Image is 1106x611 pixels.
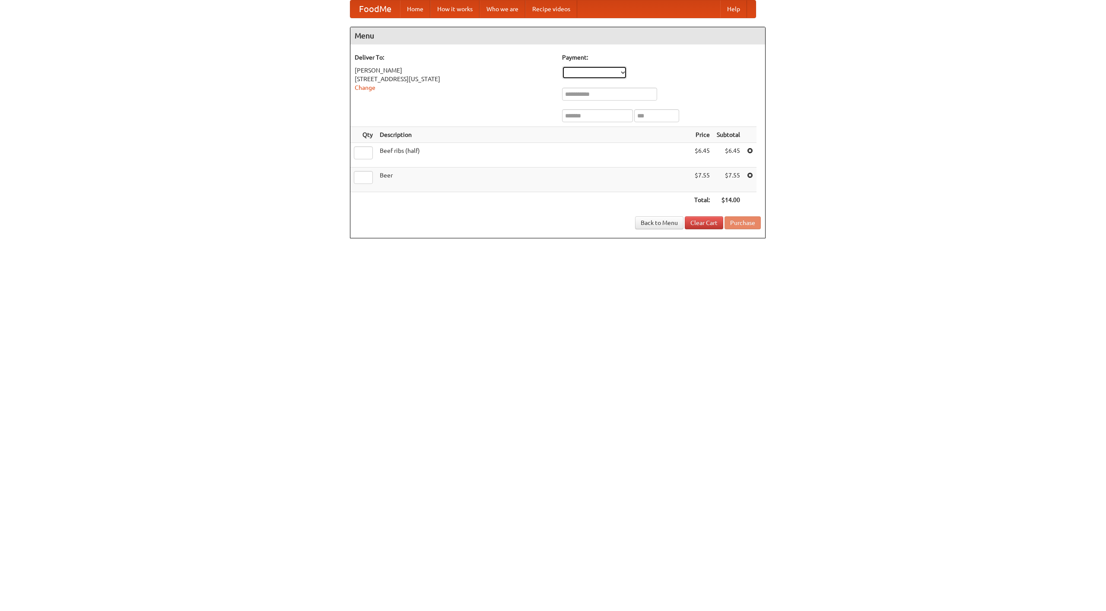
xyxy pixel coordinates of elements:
[376,127,691,143] th: Description
[635,216,683,229] a: Back to Menu
[376,168,691,192] td: Beer
[685,216,723,229] a: Clear Cart
[713,127,744,143] th: Subtotal
[355,75,553,83] div: [STREET_ADDRESS][US_STATE]
[713,192,744,208] th: $14.00
[691,192,713,208] th: Total:
[480,0,525,18] a: Who we are
[713,143,744,168] td: $6.45
[713,168,744,192] td: $7.55
[350,27,765,44] h4: Menu
[720,0,747,18] a: Help
[350,0,400,18] a: FoodMe
[562,53,761,62] h5: Payment:
[400,0,430,18] a: Home
[376,143,691,168] td: Beef ribs (half)
[355,66,553,75] div: [PERSON_NAME]
[355,84,375,91] a: Change
[691,127,713,143] th: Price
[725,216,761,229] button: Purchase
[691,168,713,192] td: $7.55
[355,53,553,62] h5: Deliver To:
[691,143,713,168] td: $6.45
[525,0,577,18] a: Recipe videos
[430,0,480,18] a: How it works
[350,127,376,143] th: Qty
